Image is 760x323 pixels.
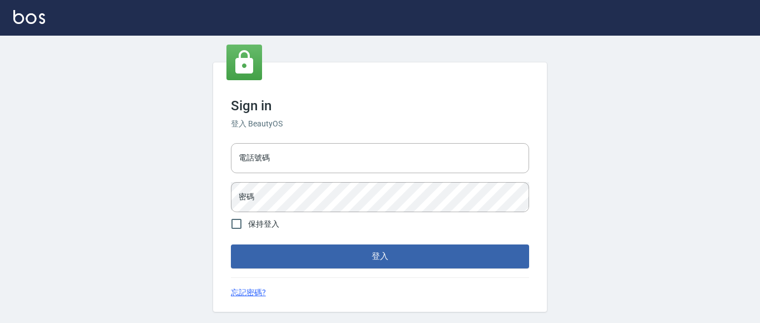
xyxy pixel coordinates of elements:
[231,287,266,298] a: 忘記密碼?
[231,118,529,130] h6: 登入 BeautyOS
[13,10,45,24] img: Logo
[231,244,529,268] button: 登入
[248,218,279,230] span: 保持登入
[231,98,529,114] h3: Sign in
